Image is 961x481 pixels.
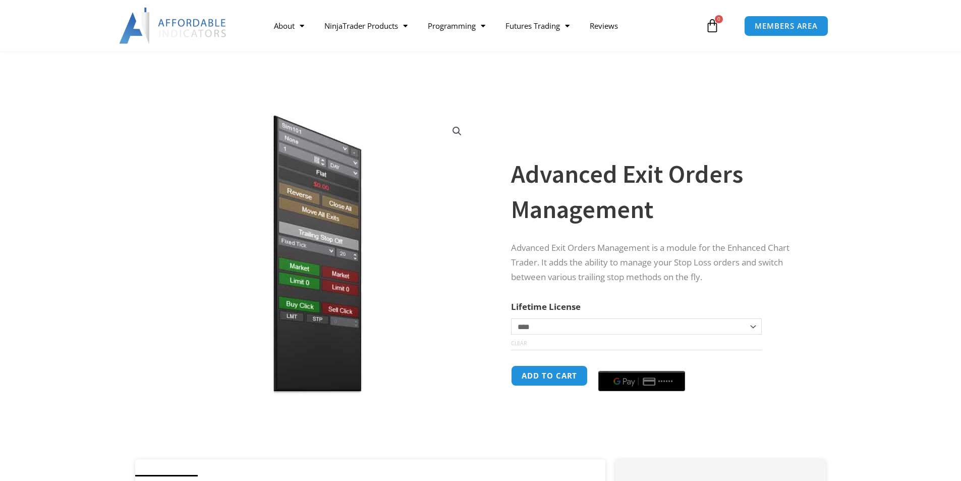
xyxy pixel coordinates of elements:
[658,378,673,385] text: ••••••
[264,14,703,37] nav: Menu
[448,122,466,140] a: View full-screen image gallery
[755,22,818,30] span: MEMBERS AREA
[511,340,527,347] a: Clear options
[580,14,628,37] a: Reviews
[264,14,314,37] a: About
[744,16,828,36] a: MEMBERS AREA
[690,11,734,40] a: 0
[511,365,588,386] button: Add to cart
[149,115,474,394] img: AdvancedStopLossMgmt
[596,364,687,365] iframe: Secure payment input frame
[511,301,581,312] label: Lifetime License
[418,14,495,37] a: Programming
[715,15,723,23] span: 0
[119,8,228,44] img: LogoAI | Affordable Indicators – NinjaTrader
[314,14,418,37] a: NinjaTrader Products
[511,156,806,227] h1: Advanced Exit Orders Management
[511,241,806,285] p: Advanced Exit Orders Management is a module for the Enhanced Chart Trader. It adds the ability to...
[598,371,685,391] button: Buy with GPay
[495,14,580,37] a: Futures Trading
